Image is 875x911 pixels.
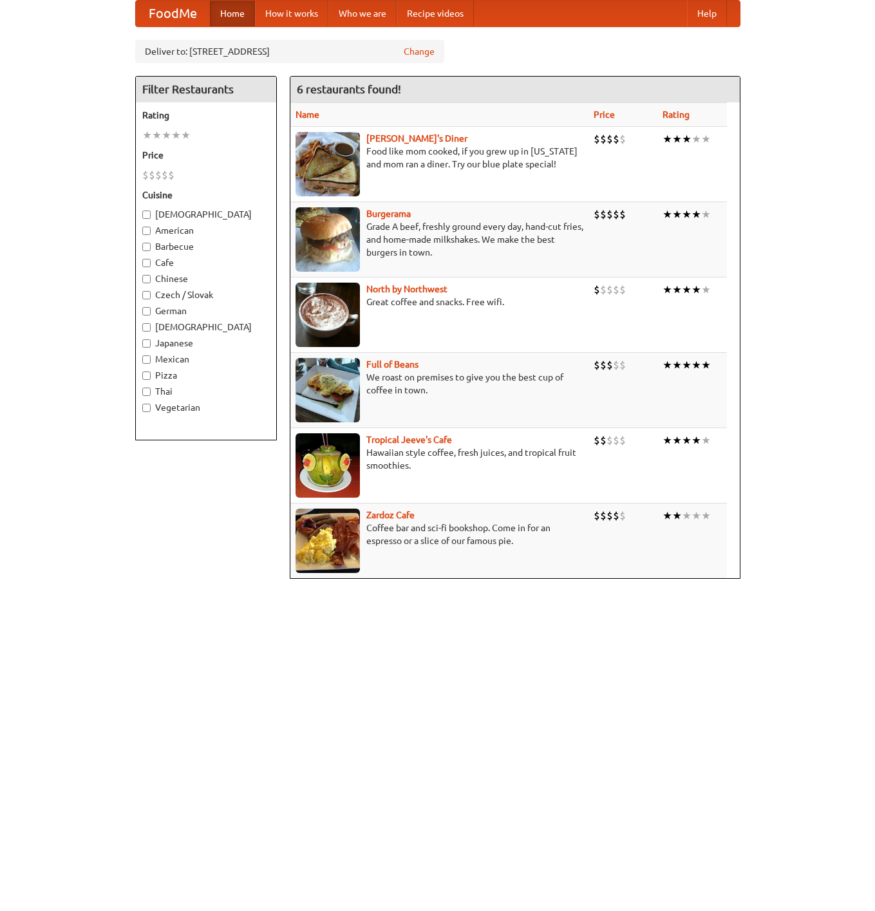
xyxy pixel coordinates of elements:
[328,1,397,26] a: Who we are
[142,307,151,315] input: German
[613,433,619,447] li: $
[296,283,360,347] img: north.jpg
[600,207,607,221] li: $
[296,521,583,547] p: Coffee bar and sci-fi bookshop. Come in for an espresso or a slice of our famous pie.
[142,272,270,285] label: Chinese
[692,509,701,523] li: ★
[619,283,626,297] li: $
[142,109,270,122] h5: Rating
[663,109,690,120] a: Rating
[296,132,360,196] img: sallys.jpg
[142,321,270,333] label: [DEMOGRAPHIC_DATA]
[692,283,701,297] li: ★
[672,283,682,297] li: ★
[152,128,162,142] li: ★
[600,283,607,297] li: $
[701,283,711,297] li: ★
[296,207,360,272] img: burgerama.jpg
[142,355,151,364] input: Mexican
[682,207,692,221] li: ★
[296,109,319,120] a: Name
[692,358,701,372] li: ★
[366,133,467,144] a: [PERSON_NAME]'s Diner
[366,359,419,370] a: Full of Beans
[135,40,444,63] div: Deliver to: [STREET_ADDRESS]
[619,207,626,221] li: $
[663,433,672,447] li: ★
[619,358,626,372] li: $
[682,433,692,447] li: ★
[594,283,600,297] li: $
[607,358,613,372] li: $
[682,283,692,297] li: ★
[366,284,447,294] a: North by Northwest
[142,211,151,219] input: [DEMOGRAPHIC_DATA]
[142,275,151,283] input: Chinese
[142,339,151,348] input: Japanese
[663,509,672,523] li: ★
[366,209,411,219] b: Burgerama
[701,132,711,146] li: ★
[687,1,727,26] a: Help
[142,259,151,267] input: Cafe
[296,296,583,308] p: Great coffee and snacks. Free wifi.
[142,189,270,202] h5: Cuisine
[701,509,711,523] li: ★
[142,388,151,396] input: Thai
[366,435,452,445] a: Tropical Jeeve's Cafe
[613,358,619,372] li: $
[155,168,162,182] li: $
[142,227,151,235] input: American
[366,510,415,520] b: Zardoz Cafe
[682,358,692,372] li: ★
[142,149,270,162] h5: Price
[162,128,171,142] li: ★
[142,371,151,380] input: Pizza
[397,1,474,26] a: Recipe videos
[619,433,626,447] li: $
[142,256,270,269] label: Cafe
[663,358,672,372] li: ★
[594,509,600,523] li: $
[594,433,600,447] li: $
[142,288,270,301] label: Czech / Slovak
[594,109,615,120] a: Price
[255,1,328,26] a: How it works
[701,207,711,221] li: ★
[692,132,701,146] li: ★
[663,132,672,146] li: ★
[168,168,174,182] li: $
[600,358,607,372] li: $
[296,371,583,397] p: We roast on premises to give you the best cup of coffee in town.
[701,358,711,372] li: ★
[672,358,682,372] li: ★
[607,283,613,297] li: $
[663,283,672,297] li: ★
[142,323,151,332] input: [DEMOGRAPHIC_DATA]
[692,433,701,447] li: ★
[594,207,600,221] li: $
[613,132,619,146] li: $
[600,509,607,523] li: $
[607,433,613,447] li: $
[613,509,619,523] li: $
[594,358,600,372] li: $
[171,128,181,142] li: ★
[663,207,672,221] li: ★
[210,1,255,26] a: Home
[297,83,401,95] ng-pluralize: 6 restaurants found!
[692,207,701,221] li: ★
[142,128,152,142] li: ★
[142,243,151,251] input: Barbecue
[672,433,682,447] li: ★
[607,207,613,221] li: $
[142,291,151,299] input: Czech / Slovak
[296,509,360,573] img: zardoz.jpg
[296,358,360,422] img: beans.jpg
[142,208,270,221] label: [DEMOGRAPHIC_DATA]
[296,446,583,472] p: Hawaiian style coffee, fresh juices, and tropical fruit smoothies.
